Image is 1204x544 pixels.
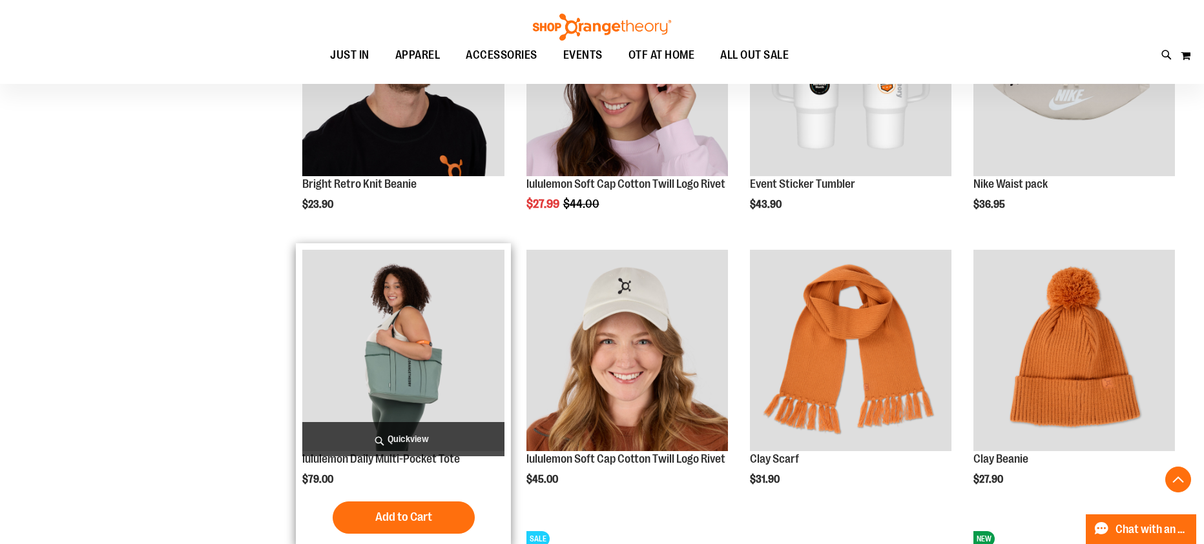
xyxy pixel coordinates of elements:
span: ALL OUT SALE [720,41,789,70]
span: $43.90 [750,199,784,210]
div: product [520,243,734,518]
button: Chat with an Expert [1086,514,1197,544]
a: lululemon Soft Cap Cotton Twill Logo Rivet [526,177,725,190]
div: product [967,243,1181,518]
span: APPAREL [395,41,441,70]
a: Quickview [302,422,504,456]
span: $45.00 [526,474,560,485]
span: $36.95 [973,199,1007,210]
a: Clay Scarf [750,452,799,465]
a: Clay Beanie [973,250,1175,453]
a: Clay Scarf [750,250,951,453]
img: Main view of 2024 Convention lululemon Soft Cap Cotton Twill Logo Rivet [526,250,728,451]
img: Clay Beanie [973,250,1175,451]
span: $23.90 [302,199,335,210]
div: product [743,243,958,518]
span: Add to Cart [375,510,432,524]
img: Shop Orangetheory [531,14,673,41]
a: Nike Waist pack [973,177,1048,190]
img: Main view of 2024 Convention lululemon Daily Multi-Pocket Tote [302,250,504,451]
span: $79.00 [302,474,335,485]
a: Main view of 2024 Convention lululemon Soft Cap Cotton Twill Logo Rivet [526,250,728,453]
a: lululemon Daily Multi-Pocket Tote [302,452,460,465]
span: $44.00 [563,197,601,210]
span: Chat with an Expert [1116,523,1188,536]
span: JUST IN [330,41,369,70]
span: $27.99 [526,197,561,210]
button: Add to Cart [333,501,475,534]
span: $31.90 [750,474,782,485]
img: Clay Scarf [750,250,951,451]
a: Event Sticker Tumbler [750,177,855,190]
button: Back To Top [1165,467,1191,492]
a: Bright Retro Knit Beanie [302,177,417,190]
span: EVENTS [563,41,603,70]
a: lululemon Soft Cap Cotton Twill Logo Rivet [526,452,725,465]
span: OTF AT HOME [628,41,695,70]
a: Main view of 2024 Convention lululemon Daily Multi-Pocket Tote [302,250,504,453]
span: ACCESSORIES [466,41,537,70]
span: $27.90 [973,474,1005,485]
a: Clay Beanie [973,452,1028,465]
